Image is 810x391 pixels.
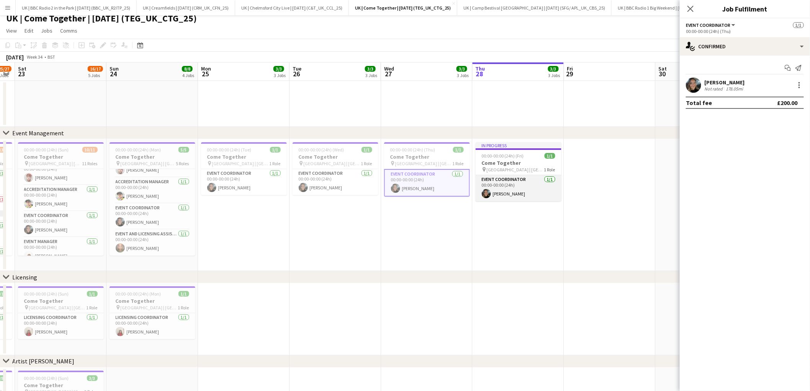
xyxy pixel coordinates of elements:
[18,153,104,160] h3: Come Together
[544,167,555,172] span: 1 Role
[395,161,453,166] span: [GEOGRAPHIC_DATA] | [GEOGRAPHIC_DATA], [GEOGRAPHIC_DATA]
[235,0,349,15] button: UK | Chelmsford City Live | [DATE] (C&T_UK_CCL_25)
[110,297,195,304] h3: Come Together
[176,161,189,166] span: 5 Roles
[12,273,37,281] div: Licensing
[299,147,344,153] span: 00:00-00:00 (24h) (Wed)
[25,54,44,60] span: Week 34
[475,69,485,78] span: 28
[182,66,193,72] span: 8/8
[87,305,98,310] span: 1 Role
[60,27,77,34] span: Comms
[476,142,561,148] div: In progress
[200,69,211,78] span: 25
[121,305,178,310] span: [GEOGRAPHIC_DATA] | [GEOGRAPHIC_DATA], [GEOGRAPHIC_DATA]
[24,147,69,153] span: 00:00-00:00 (24h) (Sun)
[17,69,26,78] span: 23
[201,142,287,195] app-job-card: 00:00-00:00 (24h) (Tue)1/1Come Together [GEOGRAPHIC_DATA] | [GEOGRAPHIC_DATA], [GEOGRAPHIC_DATA]1...
[476,159,561,166] h3: Come Together
[16,0,137,15] button: UK | BBC Radio 2 in the Park | [DATE] (BBC_UK_R2ITP_25)
[293,153,378,160] h3: Come Together
[274,72,286,78] div: 3 Jobs
[110,177,195,204] app-card-role: Accreditation Manager1/100:00-00:00 (24h)[PERSON_NAME]
[82,161,98,166] span: 11 Roles
[457,66,467,72] span: 3/3
[704,86,724,92] div: Not rated
[116,147,161,153] span: 00:00-00:00 (24h) (Mon)
[21,26,36,36] a: Edit
[178,147,189,153] span: 5/5
[384,153,470,160] h3: Come Together
[18,159,104,185] app-card-role: Accreditation Assistant1/100:00-00:00 (24h)[PERSON_NAME]
[6,13,197,24] h1: UK | Come Together | [DATE] (TEG_UK_CTG_25)
[12,129,64,137] div: Event Management
[18,65,26,72] span: Sat
[18,313,104,339] app-card-role: Licensing Coordinator1/100:00-00:00 (24h)[PERSON_NAME]
[12,357,74,365] div: Artist [PERSON_NAME]
[6,53,24,61] div: [DATE]
[686,99,712,107] div: Total fee
[88,72,103,78] div: 5 Jobs
[88,66,103,72] span: 16/17
[384,142,470,197] app-job-card: 00:00-00:00 (24h) (Thu)1/1Come Together [GEOGRAPHIC_DATA] | [GEOGRAPHIC_DATA], [GEOGRAPHIC_DATA]1...
[384,169,470,197] app-card-role: Event Coordinator1/100:00-00:00 (24h)[PERSON_NAME]
[87,291,98,297] span: 1/1
[201,153,287,160] h3: Come Together
[18,142,104,256] app-job-card: 00:00-00:00 (24h) (Sun)10/11Come Together [GEOGRAPHIC_DATA] | [GEOGRAPHIC_DATA], [GEOGRAPHIC_DATA...
[18,286,104,339] app-job-card: 00:00-00:00 (24h) (Sun)1/1Come Together [GEOGRAPHIC_DATA] | [GEOGRAPHIC_DATA], [GEOGRAPHIC_DATA]1...
[110,142,195,256] app-job-card: 00:00-00:00 (24h) (Mon)5/5Come Together [GEOGRAPHIC_DATA] | [GEOGRAPHIC_DATA], [GEOGRAPHIC_DATA]5...
[567,65,573,72] span: Fri
[476,142,561,201] app-job-card: In progress00:00-00:00 (24h) (Fri)1/1Come Together [GEOGRAPHIC_DATA] | [GEOGRAPHIC_DATA], [GEOGRA...
[110,286,195,339] app-job-card: 00:00-00:00 (24h) (Mon)1/1Come Together [GEOGRAPHIC_DATA] | [GEOGRAPHIC_DATA], [GEOGRAPHIC_DATA]1...
[137,0,235,15] button: UK | Creamfields | [DATE] (CRM_UK_CFN_25)
[453,161,464,166] span: 1 Role
[293,169,378,195] app-card-role: Event Coordinator1/100:00-00:00 (24h)[PERSON_NAME]
[57,26,80,36] a: Comms
[270,147,281,153] span: 1/1
[384,65,394,72] span: Wed
[270,161,281,166] span: 1 Role
[548,72,560,78] div: 3 Jobs
[110,153,195,160] h3: Come Together
[182,72,194,78] div: 4 Jobs
[47,54,55,60] div: BST
[110,65,119,72] span: Sun
[686,22,736,28] button: Event Coordinator
[686,22,730,28] span: Event Coordinator
[121,161,176,166] span: [GEOGRAPHIC_DATA] | [GEOGRAPHIC_DATA], [GEOGRAPHIC_DATA]
[110,313,195,339] app-card-role: Licensing Coordinator1/100:00-00:00 (24h)[PERSON_NAME]
[457,0,612,15] button: UK | Camp Bestival [GEOGRAPHIC_DATA] | [DATE] (SFG/ APL_UK_CBS_25)
[18,185,104,211] app-card-role: Accreditation Manager1/100:00-00:00 (24h)[PERSON_NAME]
[18,211,104,237] app-card-role: Event Coordinator1/100:00-00:00 (24h)[PERSON_NAME]
[110,230,195,256] app-card-role: Event and Licensing Assistant1/100:00-00:00 (24h)[PERSON_NAME]
[724,86,745,92] div: 178.05mi
[18,382,104,389] h3: Come Together
[293,142,378,195] app-job-card: 00:00-00:00 (24h) (Wed)1/1Come Together [GEOGRAPHIC_DATA] | [GEOGRAPHIC_DATA], [GEOGRAPHIC_DATA]1...
[29,161,82,166] span: [GEOGRAPHIC_DATA] | [GEOGRAPHIC_DATA], [GEOGRAPHIC_DATA]
[82,147,98,153] span: 10/11
[777,99,798,107] div: £200.00
[18,297,104,304] h3: Come Together
[487,167,544,172] span: [GEOGRAPHIC_DATA] | [GEOGRAPHIC_DATA], [GEOGRAPHIC_DATA]
[390,147,435,153] span: 00:00-00:00 (24h) (Thu)
[476,175,561,201] app-card-role: Event Coordinator1/100:00-00:00 (24h)[PERSON_NAME]
[548,66,559,72] span: 3/3
[108,69,119,78] span: 24
[686,28,804,34] div: 00:00-00:00 (24h) (Thu)
[201,169,287,195] app-card-role: Event Coordinator1/100:00-00:00 (24h)[PERSON_NAME]
[3,26,20,36] a: View
[793,22,804,28] span: 1/1
[87,375,98,381] span: 3/3
[207,147,252,153] span: 00:00-00:00 (24h) (Tue)
[658,69,667,78] span: 30
[612,0,737,15] button: UK | BBC Radio 1 Big Weekend | [DATE] (BBC_UK_R1BW_25)
[110,204,195,230] app-card-role: Event Coordinator1/100:00-00:00 (24h)[PERSON_NAME]
[273,66,284,72] span: 3/3
[680,4,810,14] h3: Job Fulfilment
